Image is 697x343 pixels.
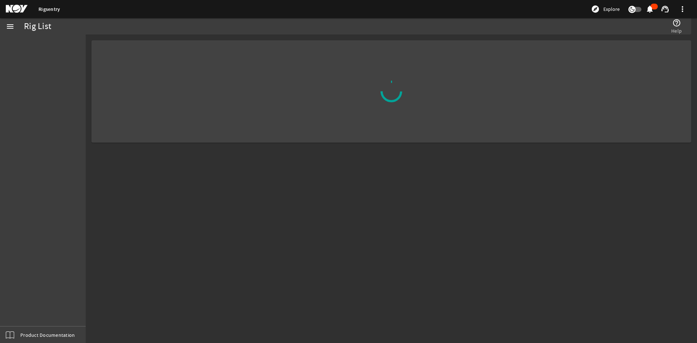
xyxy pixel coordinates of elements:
a: Rigsentry [38,6,60,13]
mat-icon: explore [591,5,600,13]
button: more_vert [674,0,691,18]
button: Explore [588,3,623,15]
mat-icon: menu [6,22,15,31]
span: Help [671,27,682,34]
span: Explore [603,5,620,13]
span: Product Documentation [20,331,75,339]
div: Rig List [24,23,51,30]
mat-icon: support_agent [661,5,669,13]
mat-icon: help_outline [672,19,681,27]
mat-icon: notifications [645,5,654,13]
